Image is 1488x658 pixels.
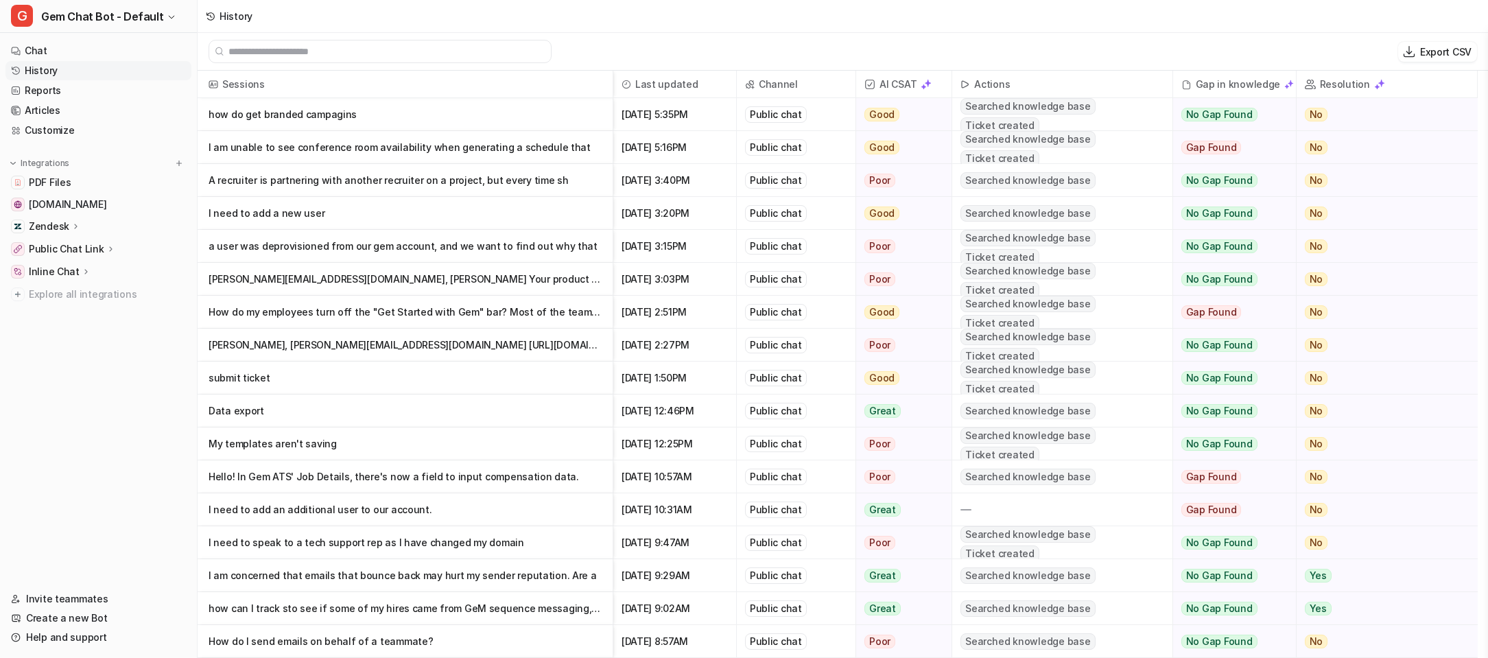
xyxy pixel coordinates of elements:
[856,526,943,559] button: Poor
[745,205,807,222] div: Public chat
[745,436,807,452] div: Public chat
[856,592,943,625] button: Great
[1305,141,1328,154] span: No
[1181,174,1257,187] span: No Gap Found
[960,230,1095,246] span: Searched knowledge base
[1173,592,1286,625] button: No Gap Found
[5,121,191,140] a: Customize
[1305,272,1328,286] span: No
[864,239,895,253] span: Poor
[960,315,1039,331] span: Ticket created
[619,98,731,131] span: [DATE] 5:35PM
[29,220,69,233] p: Zendesk
[960,381,1039,397] span: Ticket created
[619,131,731,164] span: [DATE] 5:16PM
[619,296,731,329] span: [DATE] 2:51PM
[619,263,731,296] span: [DATE] 3:03PM
[203,71,607,98] span: Sessions
[1173,395,1286,427] button: No Gap Found
[856,427,943,460] button: Poor
[5,628,191,647] a: Help and support
[1305,404,1328,418] span: No
[856,395,943,427] button: Great
[1302,71,1472,98] span: Resolution
[960,600,1095,617] span: Searched knowledge base
[1305,569,1332,583] span: Yes
[960,362,1095,378] span: Searched knowledge base
[619,164,731,197] span: [DATE] 3:40PM
[1181,108,1257,121] span: No Gap Found
[619,460,731,493] span: [DATE] 10:57AM
[209,362,602,395] p: submit ticket
[209,460,602,493] p: Hello! In Gem ATS' Job Details, there's now a field to input compensation data.
[856,493,943,526] button: Great
[960,263,1095,279] span: Searched knowledge base
[1305,437,1328,451] span: No
[864,404,901,418] span: Great
[745,337,807,353] div: Public chat
[1297,395,1463,427] button: No
[11,5,33,27] span: G
[1305,503,1328,517] span: No
[745,304,807,320] div: Public chat
[1305,338,1328,352] span: No
[1297,625,1463,658] button: No
[1173,164,1286,197] button: No Gap Found
[209,493,602,526] p: I need to add an additional user to our account.
[864,503,901,517] span: Great
[856,197,943,230] button: Good
[1297,98,1463,131] button: No
[856,625,943,658] button: Poor
[745,502,807,518] div: Public chat
[29,242,104,256] p: Public Chat Link
[856,460,943,493] button: Poor
[11,287,25,301] img: explore all integrations
[1297,131,1463,164] button: No
[8,158,18,168] img: expand menu
[856,230,943,263] button: Poor
[856,296,943,329] button: Good
[856,164,943,197] button: Poor
[619,625,731,658] span: [DATE] 8:57AM
[619,230,731,263] span: [DATE] 3:15PM
[960,172,1095,189] span: Searched knowledge base
[864,602,901,615] span: Great
[1297,164,1463,197] button: No
[619,427,731,460] span: [DATE] 12:25PM
[29,176,71,189] span: PDF Files
[1297,230,1463,263] button: No
[1173,296,1286,329] button: Gap Found
[209,395,602,427] p: Data export
[1181,371,1257,385] span: No Gap Found
[5,609,191,628] a: Create a new Bot
[209,625,602,658] p: How do I send emails on behalf of a teammate?
[1297,493,1463,526] button: No
[29,198,106,211] span: [DOMAIN_NAME]
[5,61,191,80] a: History
[745,600,807,617] div: Public chat
[864,174,895,187] span: Poor
[619,493,731,526] span: [DATE] 10:31AM
[1173,329,1286,362] button: No Gap Found
[1173,493,1286,526] button: Gap Found
[5,195,191,214] a: status.gem.com[DOMAIN_NAME]
[1173,98,1286,131] button: No Gap Found
[5,589,191,609] a: Invite teammates
[209,427,602,460] p: My templates aren't saving
[960,98,1095,115] span: Searched knowledge base
[1305,371,1328,385] span: No
[1181,239,1257,253] span: No Gap Found
[209,263,602,296] p: [PERSON_NAME][EMAIL_ADDRESS][DOMAIN_NAME], [PERSON_NAME] Your product behaving weirdly and I'm not s
[745,633,807,650] div: Public chat
[1173,427,1286,460] button: No Gap Found
[745,106,807,123] div: Public chat
[1398,42,1477,62] button: Export CSV
[1173,197,1286,230] button: No Gap Found
[745,139,807,156] div: Public chat
[960,117,1039,134] span: Ticket created
[745,370,807,386] div: Public chat
[1297,263,1463,296] button: No
[1305,305,1328,319] span: No
[1297,559,1463,592] button: Yes
[14,200,22,209] img: status.gem.com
